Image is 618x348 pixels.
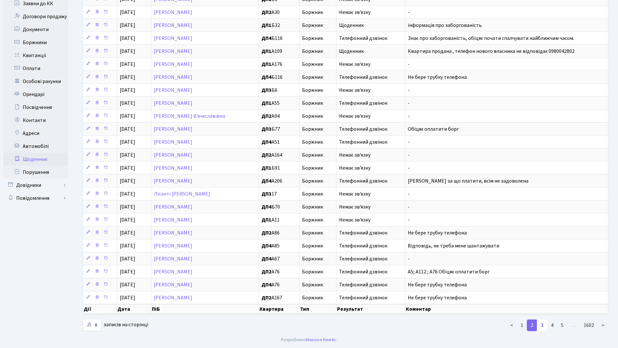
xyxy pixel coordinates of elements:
span: [DATE] [120,48,135,55]
span: А5; А112 ; А76 Обіцяє оплатити борг [408,268,490,275]
span: А85 [261,243,297,248]
a: Договори продажу [3,10,68,23]
a: Особові рахунки [3,75,68,88]
a: [PERSON_NAME] [154,138,192,146]
b: ДП4 [261,281,272,288]
a: [PERSON_NAME] [154,48,192,55]
span: Боржник [302,36,334,41]
a: [PERSON_NAME] [154,61,192,68]
select: записів на сторінці [83,319,102,331]
span: Телефонний дзвінок [339,36,402,41]
span: [DATE] [120,216,135,223]
span: Боржник [302,295,334,300]
a: Massive Kinetic [306,336,336,343]
a: [PERSON_NAME] [154,242,192,249]
span: - [408,203,410,210]
b: ДП1 [261,22,272,29]
span: Не бере трубку телефона [408,294,467,301]
a: Адреси [3,127,68,140]
span: Немає зв'язку [339,88,402,93]
span: Б77 [261,126,297,132]
span: Боржник [302,269,334,274]
b: ДП4 [261,138,272,146]
b: ДП2 [261,229,272,236]
span: Немає зв'язку [339,152,402,158]
b: ДП4 [261,255,272,262]
span: Телефонний дзвінок [339,230,402,235]
span: Не бере трубку телефона [408,74,467,81]
span: Б116 [261,36,297,41]
span: [DATE] [120,138,135,146]
span: [DATE] [120,22,135,29]
th: Дії [83,304,117,314]
b: ДП4 [261,74,272,81]
span: Не бере трубку телефона [408,229,467,236]
a: [PERSON_NAME] [154,22,192,29]
th: Тип [299,304,337,314]
b: ДП2 [261,9,272,16]
a: Документи [3,23,68,36]
a: [PERSON_NAME] [154,216,192,223]
a: 2 [527,319,537,331]
span: А55 [261,101,297,106]
span: Щоденник [339,49,402,54]
span: Б70 [261,204,297,210]
span: А167 [261,295,297,300]
span: - [408,87,410,94]
a: Орендарі [3,88,68,101]
span: А109 [261,49,297,54]
span: Обіцяє оплатити борг [408,126,459,133]
span: інформація про заборгованість [408,22,482,29]
b: ДП1 [261,216,272,223]
a: Автомобілі [3,140,68,153]
span: [DATE] [120,100,135,107]
a: [PERSON_NAME] [154,281,192,288]
span: Боржник [302,256,334,261]
span: - [408,9,410,16]
span: А76 [261,269,297,274]
a: [PERSON_NAME] [154,229,192,236]
span: Телефонний дзвінок [339,269,402,274]
span: Немає зв'язку [339,204,402,210]
span: А30 [261,10,297,15]
span: - [408,190,410,198]
span: Телефонний дзвінок [339,295,402,300]
span: Боржник [302,217,334,222]
b: ДП2 [261,268,272,275]
a: [PERSON_NAME] [154,126,192,133]
span: Телефонний дзвінок [339,75,402,80]
a: 1 [517,319,527,331]
a: Повідомлення [3,192,68,205]
span: А94 [261,114,297,119]
a: [PERSON_NAME] [154,9,192,16]
a: [PERSON_NAME] [154,100,192,107]
span: [DATE] [120,164,135,172]
a: [PERSON_NAME] [154,268,192,275]
a: [PERSON_NAME] [154,87,192,94]
th: ПІБ [151,304,259,314]
span: Боржник [302,23,334,28]
span: [DATE] [120,255,135,262]
div: Розроблено . [281,336,337,343]
span: [DATE] [120,177,135,185]
a: 4 [547,319,557,331]
span: - [408,113,410,120]
span: Немає зв'язку [339,217,402,222]
a: 3 [537,319,547,331]
a: [PERSON_NAME] [154,164,192,172]
span: [DATE] [120,190,135,198]
a: Довідники [3,179,68,192]
span: [DATE] [120,203,135,210]
span: Щоденник [339,23,402,28]
span: Боржник [302,243,334,248]
span: А67 [261,256,297,261]
a: < [506,319,517,331]
span: [DATE] [120,268,135,275]
span: Телефонний дзвінок [339,126,402,132]
span: А76 [261,282,297,287]
b: ДП1 [261,164,272,172]
span: Боржник [302,126,334,132]
span: - [408,216,410,223]
span: Телефонний дзвінок [339,101,402,106]
a: Порушення [3,166,68,179]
